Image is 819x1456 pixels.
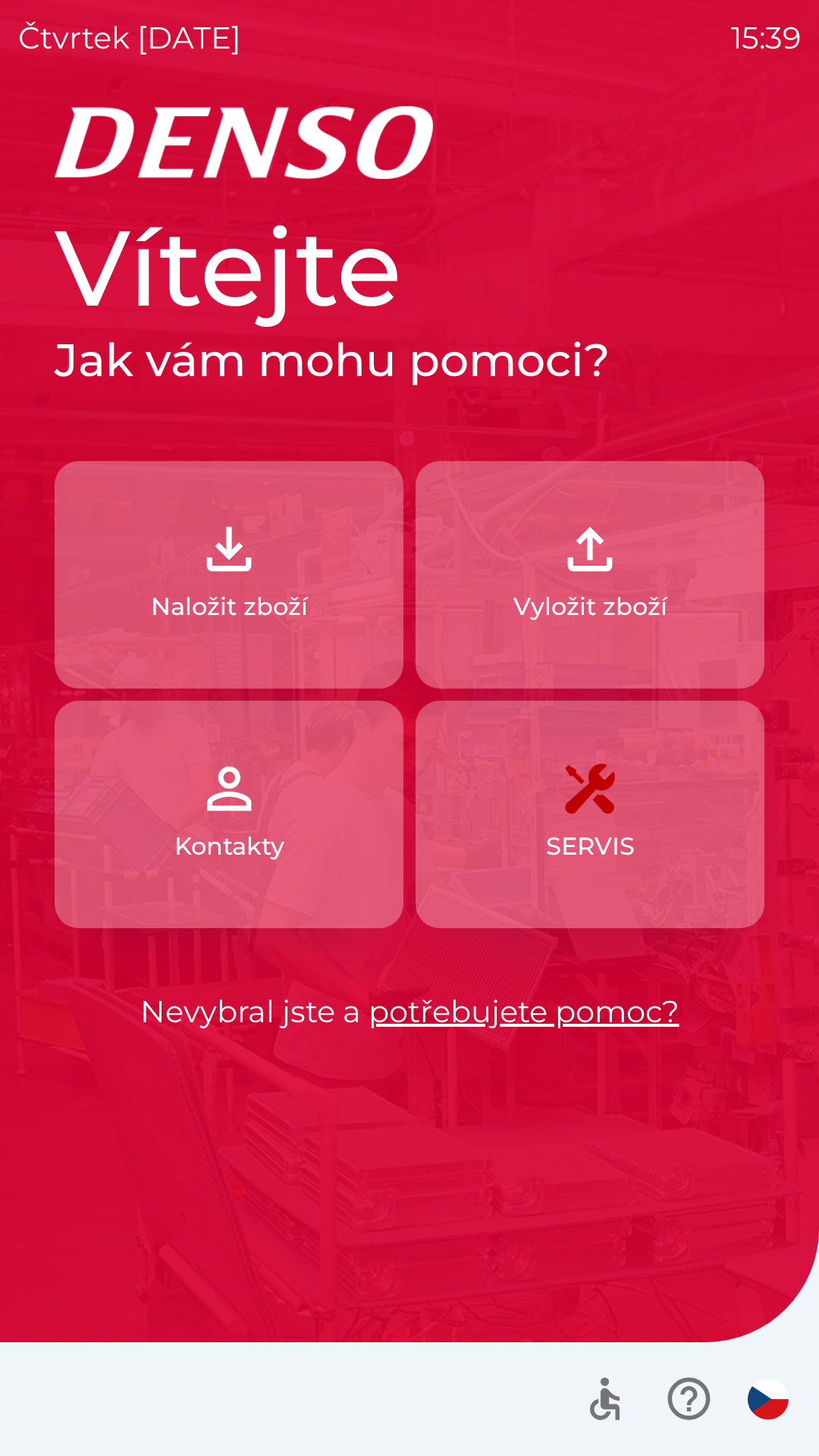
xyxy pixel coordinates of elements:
[55,989,764,1034] p: Nevybral jste a
[55,332,764,388] h2: Jak vám mohu pomoci?
[55,461,403,689] button: Naložit zboží
[369,993,679,1030] a: potřebujete pomoc?
[196,516,262,582] img: 918cc13a-b407-47b8-8082-7d4a57a89498.png
[55,203,764,332] h1: Vítejte
[557,755,623,822] img: 7408382d-57dc-4d4c-ad5a-dca8f73b6e74.png
[557,516,623,582] img: 2fb22d7f-6f53-46d3-a092-ee91fce06e5d.png
[748,1379,789,1420] img: cs flag
[546,828,635,864] p: SERVIS
[174,828,284,864] p: Kontakty
[18,15,241,61] p: čtvrtek [DATE]
[151,588,308,625] p: Naložit zboží
[731,15,801,61] p: 15:39
[196,755,262,822] img: 072f4d46-cdf8-44b2-b931-d189da1a2739.png
[416,701,764,928] button: SERVIS
[55,701,403,928] button: Kontakty
[513,588,667,625] p: Vyložit zboží
[416,461,764,689] button: Vyložit zboží
[55,106,764,179] img: Logo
